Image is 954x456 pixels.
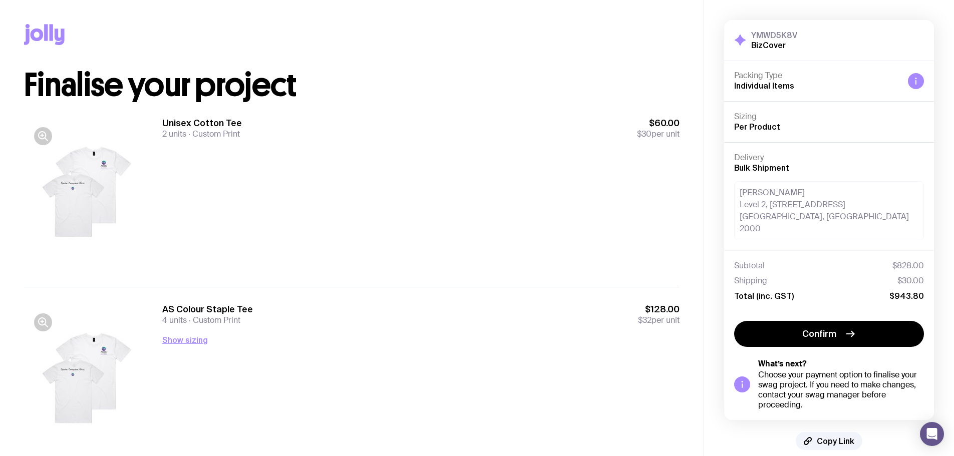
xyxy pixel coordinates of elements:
span: Subtotal [734,261,765,271]
h3: AS Colour Staple Tee [162,303,253,315]
span: per unit [637,129,680,139]
h1: Finalise your project [24,69,680,101]
h5: What’s next? [758,359,924,369]
button: Confirm [734,321,924,347]
span: $828.00 [892,261,924,271]
div: [PERSON_NAME] Level 2, [STREET_ADDRESS] [GEOGRAPHIC_DATA], [GEOGRAPHIC_DATA] 2000 [734,181,924,240]
span: $128.00 [638,303,680,315]
h4: Delivery [734,153,924,163]
span: Individual Items [734,81,794,90]
span: Per Product [734,122,780,131]
h2: BizCover [751,40,797,50]
h3: Unisex Cotton Tee [162,117,242,129]
span: Total (inc. GST) [734,291,794,301]
span: Copy Link [817,436,854,446]
span: $32 [638,315,652,325]
span: Custom Print [187,315,240,325]
h4: Packing Type [734,71,900,81]
button: Show sizing [162,334,208,346]
h4: Sizing [734,112,924,122]
span: Confirm [802,328,836,340]
span: Bulk Shipment [734,163,789,172]
span: Shipping [734,276,767,286]
button: Copy Link [796,432,862,450]
span: per unit [638,315,680,325]
div: Open Intercom Messenger [920,422,944,446]
span: 4 units [162,315,187,325]
h3: YMWD5K8V [751,30,797,40]
span: Custom Print [186,129,240,139]
span: $30.00 [897,276,924,286]
div: Choose your payment option to finalise your swag project. If you need to make changes, contact yo... [758,370,924,410]
span: 2 units [162,129,186,139]
span: $30 [637,129,652,139]
span: $60.00 [637,117,680,129]
span: $943.80 [889,291,924,301]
